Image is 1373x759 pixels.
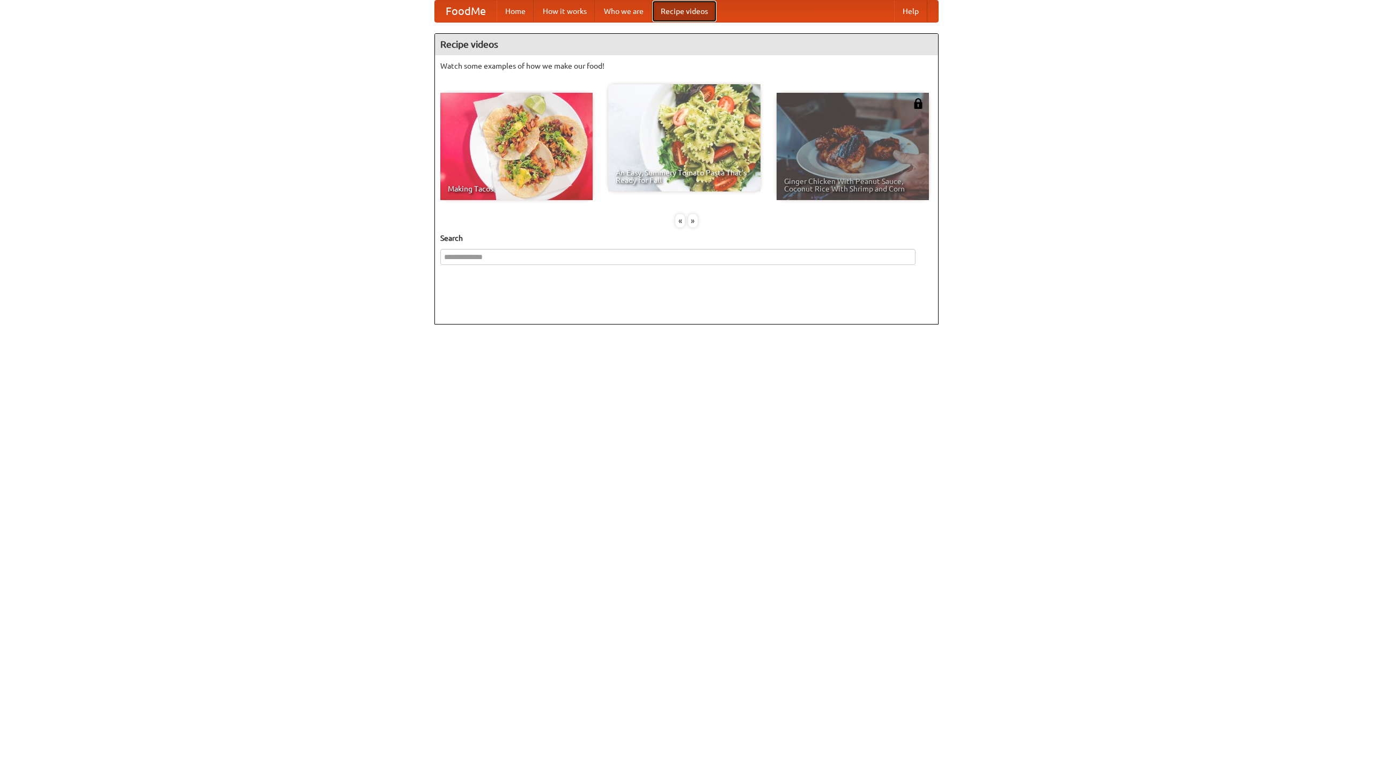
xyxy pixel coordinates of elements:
a: Making Tacos [440,93,593,200]
h5: Search [440,233,933,244]
a: Home [497,1,534,22]
h4: Recipe videos [435,34,938,55]
p: Watch some examples of how we make our food! [440,61,933,71]
a: How it works [534,1,595,22]
a: An Easy, Summery Tomato Pasta That's Ready for Fall [608,84,761,191]
a: Recipe videos [652,1,717,22]
span: Making Tacos [448,185,585,193]
div: « [675,214,685,227]
a: Help [894,1,927,22]
span: An Easy, Summery Tomato Pasta That's Ready for Fall [616,169,753,184]
a: FoodMe [435,1,497,22]
img: 483408.png [913,98,924,109]
div: » [688,214,698,227]
a: Who we are [595,1,652,22]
